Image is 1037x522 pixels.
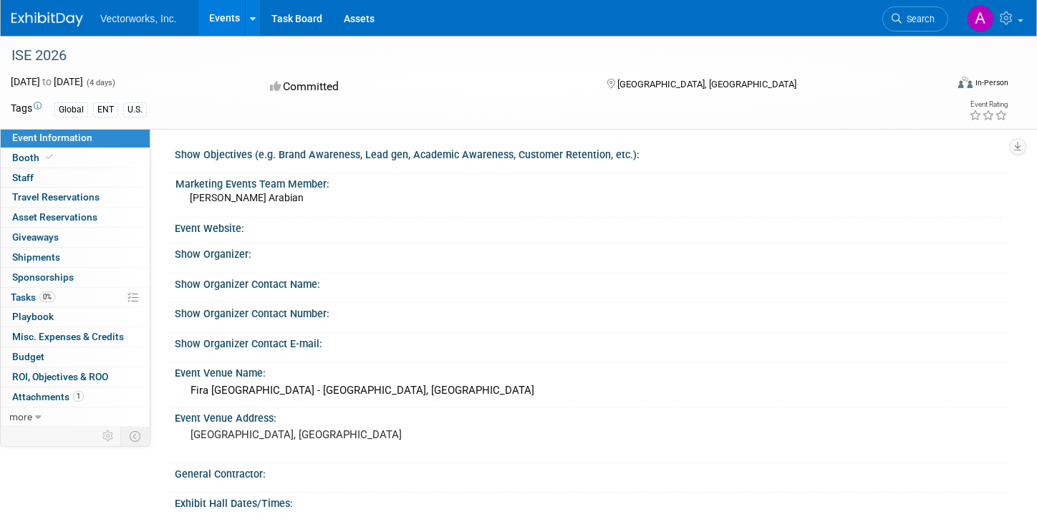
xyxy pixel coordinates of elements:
[190,192,304,203] span: [PERSON_NAME] Arabian
[1,268,150,287] a: Sponsorships
[12,251,60,263] span: Shipments
[54,102,88,117] div: Global
[975,77,1008,88] div: In-Person
[96,427,121,445] td: Personalize Event Tab Strip
[6,43,923,69] div: ISE 2026
[1,188,150,207] a: Travel Reservations
[93,102,118,117] div: ENT
[967,5,994,32] img: Amisha Carribon
[9,411,32,422] span: more
[12,132,92,143] span: Event Information
[175,362,1008,380] div: Event Venue Name:
[175,218,1008,236] div: Event Website:
[12,311,54,322] span: Playbook
[12,271,74,283] span: Sponsorships
[175,407,1008,425] div: Event Venue Address:
[11,76,83,87] span: [DATE] [DATE]
[46,153,53,161] i: Booth reservation complete
[175,274,1008,291] div: Show Organizer Contact Name:
[12,152,56,163] span: Booth
[1,347,150,367] a: Budget
[617,79,796,90] span: [GEOGRAPHIC_DATA], [GEOGRAPHIC_DATA]
[1,148,150,168] a: Booth
[12,191,100,203] span: Travel Reservations
[40,76,54,87] span: to
[958,77,973,88] img: Format-Inperson.png
[39,291,55,302] span: 0%
[175,173,1002,191] div: Marketing Events Team Member:
[12,351,44,362] span: Budget
[860,74,1008,96] div: Event Format
[1,248,150,267] a: Shipments
[175,333,1008,351] div: Show Organizer Contact E-mail:
[175,493,1008,511] div: Exhibit Hall Dates/Times:
[12,211,97,223] span: Asset Reservations
[12,371,108,382] span: ROI, Objectives & ROO
[12,331,124,342] span: Misc. Expenses & Credits
[1,307,150,327] a: Playbook
[1,228,150,247] a: Giveaways
[1,407,150,427] a: more
[12,391,84,402] span: Attachments
[11,101,42,117] td: Tags
[12,231,59,243] span: Giveaways
[1,387,150,407] a: Attachments1
[1,327,150,347] a: Misc. Expenses & Credits
[11,12,83,26] img: ExhibitDay
[100,13,177,24] span: Vectorworks, Inc.
[175,463,1008,481] div: General Contractor:
[1,288,150,307] a: Tasks0%
[11,291,55,303] span: Tasks
[190,428,506,441] pre: [GEOGRAPHIC_DATA], [GEOGRAPHIC_DATA]
[1,367,150,387] a: ROI, Objectives & ROO
[121,427,150,445] td: Toggle Event Tabs
[266,74,584,100] div: Committed
[175,303,1008,321] div: Show Organizer Contact Number:
[85,78,115,87] span: (4 days)
[175,144,1008,162] div: Show Objectives (e.g. Brand Awareness, Lead gen, Academic Awareness, Customer Retention, etc.):
[969,101,1008,108] div: Event Rating
[123,102,147,117] div: U.S.
[1,128,150,148] a: Event Information
[1,168,150,188] a: Staff
[882,6,948,32] a: Search
[73,391,84,402] span: 1
[12,172,34,183] span: Staff
[902,14,935,24] span: Search
[175,243,1008,261] div: Show Organizer:
[1,208,150,227] a: Asset Reservations
[185,380,998,402] div: Fira [GEOGRAPHIC_DATA] - [GEOGRAPHIC_DATA], [GEOGRAPHIC_DATA]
